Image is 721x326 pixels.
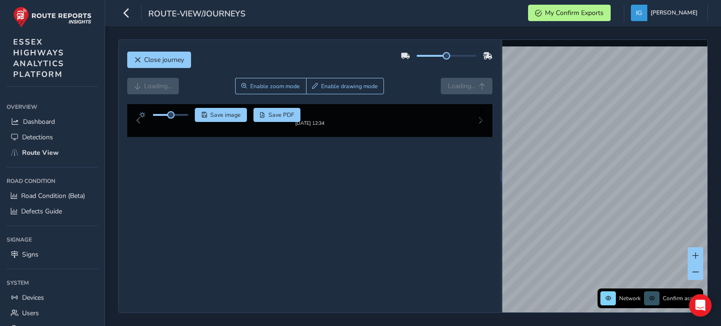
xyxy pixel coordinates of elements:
[631,5,701,21] button: [PERSON_NAME]
[13,37,64,80] span: ESSEX HIGHWAYS ANALYTICS PLATFORM
[253,108,301,122] button: PDF
[321,83,378,90] span: Enable drawing mode
[7,100,98,114] div: Overview
[21,207,62,216] span: Defects Guide
[13,7,92,28] img: rr logo
[250,83,300,90] span: Enable zoom mode
[281,127,338,134] div: [DATE] 12:34
[22,250,38,259] span: Signs
[689,294,712,317] div: Open Intercom Messenger
[651,5,698,21] span: [PERSON_NAME]
[663,295,700,302] span: Confirm assets
[210,111,241,119] span: Save image
[7,145,98,160] a: Route View
[268,111,294,119] span: Save PDF
[7,276,98,290] div: System
[23,117,55,126] span: Dashboard
[22,148,59,157] span: Route View
[127,52,191,68] button: Close journey
[195,108,247,122] button: Save
[21,191,85,200] span: Road Condition (Beta)
[235,78,306,94] button: Zoom
[22,133,53,142] span: Detections
[7,305,98,321] a: Users
[7,290,98,305] a: Devices
[7,114,98,129] a: Dashboard
[619,295,641,302] span: Network
[7,174,98,188] div: Road Condition
[306,78,384,94] button: Draw
[7,188,98,204] a: Road Condition (Beta)
[528,5,611,21] button: My Confirm Exports
[148,8,245,21] span: route-view/journeys
[281,118,338,127] img: Thumbnail frame
[7,129,98,145] a: Detections
[22,309,39,318] span: Users
[7,247,98,262] a: Signs
[7,233,98,247] div: Signage
[545,8,604,17] span: My Confirm Exports
[7,204,98,219] a: Defects Guide
[631,5,647,21] img: diamond-layout
[22,293,44,302] span: Devices
[144,55,184,64] span: Close journey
